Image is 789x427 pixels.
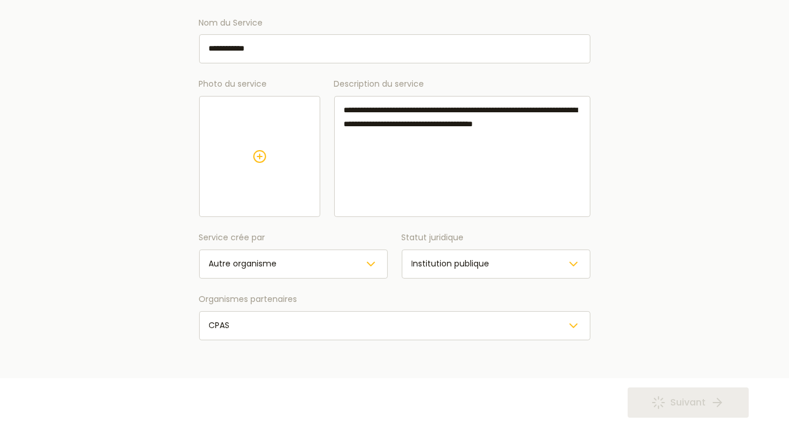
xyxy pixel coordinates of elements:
input: Nom du Service [199,34,590,63]
label: Description du service [334,77,590,217]
label: Statut juridique [402,231,590,245]
textarea: Description du service [334,96,590,217]
span: CPAS [209,319,230,331]
label: Photo du service [199,77,320,217]
label: Nom du Service [199,16,590,64]
button: Autre organisme [199,250,388,279]
span: Autre organisme [209,258,277,269]
button: Institution publique [402,250,590,279]
button: CPAS [199,311,590,340]
span: Suivant [670,396,706,410]
label: Organismes partenaires [199,293,590,307]
label: Service crée par [199,231,388,245]
span: Institution publique [412,258,490,269]
button: Suivant [628,387,749,418]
